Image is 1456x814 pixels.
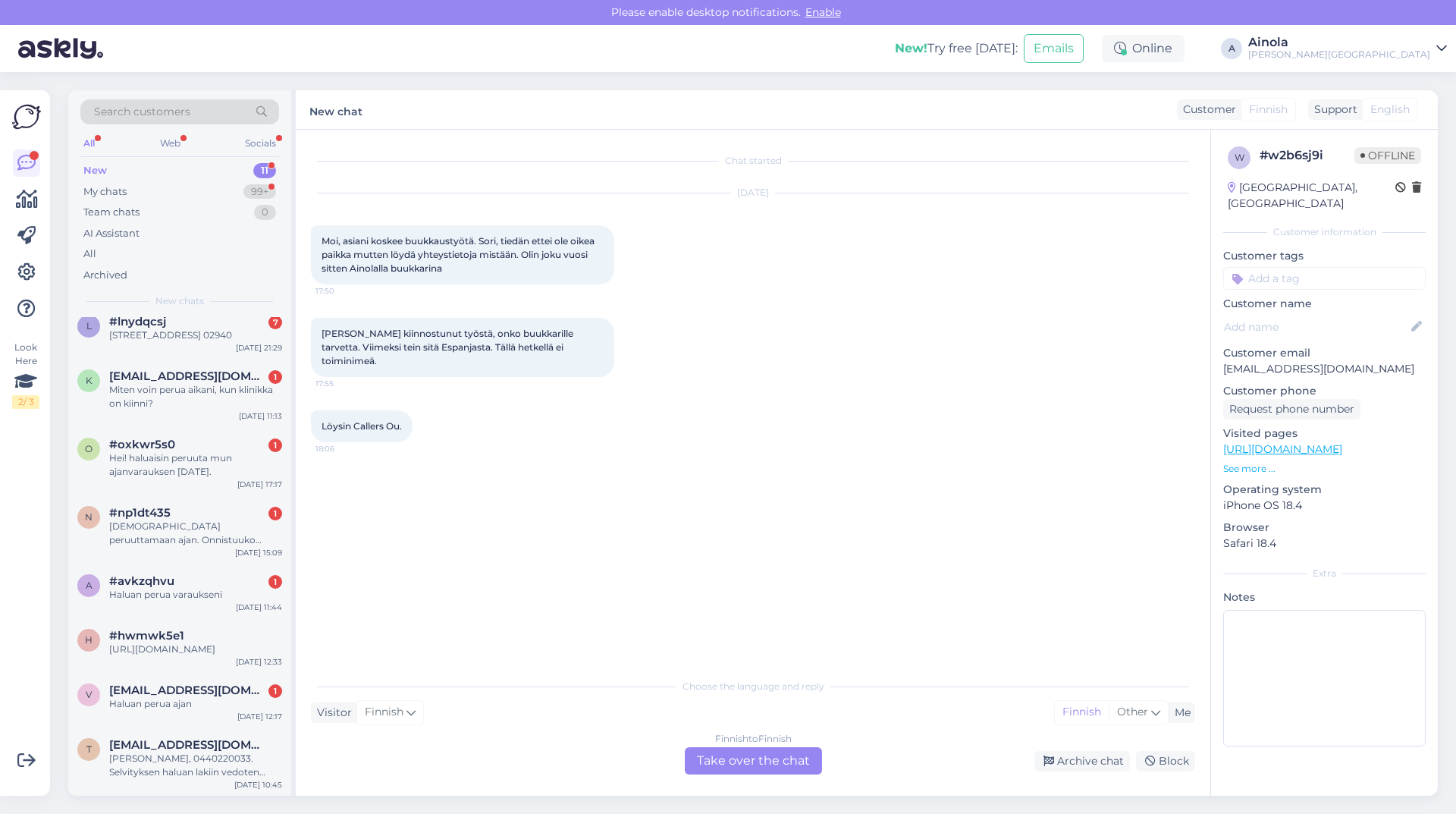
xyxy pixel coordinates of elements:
div: [DATE] 10:45 [234,779,282,790]
div: [DATE] 12:33 [236,656,282,668]
a: [URL][DOMAIN_NAME] [1223,442,1342,456]
div: Finnish to Finnish [715,732,792,746]
div: 1 [268,684,282,698]
div: [DATE] 17:17 [237,479,282,490]
span: Moi, asiani koskee buukkaustyötä. Sori, tiedän ettei ole oikea paikka mutten löydä yhteystietoja ... [322,235,597,274]
p: Customer name [1223,296,1426,312]
div: Chat started [311,154,1195,168]
span: #avkzqhvu [109,574,174,588]
div: [DEMOGRAPHIC_DATA] peruuttamaan ajan. Onnistuuko tässä? [109,520,282,547]
div: Extra [1223,567,1426,580]
div: [DATE] 15:09 [235,547,282,558]
div: 7 [268,316,282,329]
p: Notes [1223,589,1426,605]
div: AI Assistant [83,226,140,241]
span: k [86,375,93,386]
span: Other [1117,705,1148,718]
div: My chats [83,184,127,200]
div: Team chats [83,205,140,220]
div: Haluan perua varaukseni [109,588,282,602]
span: l [86,320,92,332]
span: #lnydqcsj [109,315,166,328]
span: Enable [801,5,846,19]
div: Archive chat [1034,751,1130,772]
div: 1 [268,370,282,384]
div: [DATE] [311,186,1195,200]
div: 11 [253,163,276,178]
span: English [1370,102,1410,118]
p: Customer tags [1223,248,1426,264]
div: Socials [242,134,279,153]
div: Miten voin perua aikani, kun klinikka on kiinni? [109,383,282,410]
div: Request phone number [1223,399,1360,420]
span: Finnish [1249,102,1288,118]
div: 99+ [243,184,276,200]
b: New! [895,41,927,55]
div: Online [1102,35,1185,62]
p: [EMAIL_ADDRESS][DOMAIN_NAME] [1223,361,1426,377]
div: 1 [268,438,282,452]
span: 18:06 [315,443,372,454]
div: Look Here [12,341,39,409]
input: Add name [1224,319,1408,335]
a: Ainola[PERSON_NAME][GEOGRAPHIC_DATA] [1248,36,1447,61]
div: Block [1136,751,1195,772]
span: v [86,689,92,700]
div: Visitor [311,705,352,721]
div: Archived [83,268,127,283]
div: Me [1169,705,1191,721]
span: New chats [155,294,204,308]
span: 17:55 [315,378,372,389]
div: [GEOGRAPHIC_DATA], [GEOGRAPHIC_DATA] [1228,180,1395,212]
div: 1 [268,575,282,589]
div: Try free [DATE]: [895,39,1018,58]
p: Safari 18.4 [1223,536,1426,552]
p: Visited pages [1223,426,1426,442]
span: w [1235,152,1244,163]
span: Finnish [365,704,403,721]
div: Hei! haluaisin peruuta mun ajanvarauksen [DATE]. [109,451,282,479]
span: #oxkwr5s0 [109,438,175,451]
span: Löysin Callers Ou. [322,420,402,432]
span: o [85,443,93,454]
span: [PERSON_NAME] kiinnostunut työstä, onko buukkarille tarvetta. Viimeksi tein sitä Espanjasta. Täll... [322,328,576,366]
div: New [83,163,107,178]
div: Finnish [1055,701,1109,724]
p: See more ... [1223,462,1426,476]
span: Search customers [94,104,190,120]
label: New chat [309,99,362,120]
div: A [1221,38,1242,59]
p: iPhone OS 18.4 [1223,498,1426,514]
div: [PERSON_NAME][GEOGRAPHIC_DATA] [1248,49,1430,61]
img: Askly Logo [12,102,41,131]
div: [STREET_ADDRESS] 02940 [109,328,282,342]
p: Customer email [1223,345,1426,361]
p: Browser [1223,520,1426,536]
div: Web [157,134,184,153]
p: Customer phone [1223,383,1426,399]
div: Haluan perua ajan [109,697,282,711]
div: Customer information [1223,225,1426,239]
div: Ainola [1248,36,1430,49]
div: 0 [254,205,276,220]
div: Customer [1177,102,1236,118]
span: 17:50 [315,285,372,297]
div: Support [1308,102,1357,118]
span: h [85,634,93,646]
div: All [80,134,98,153]
span: n [85,511,93,523]
div: # w2b6sj9i [1260,146,1354,165]
span: kohtapaivi@gmail.com [109,369,267,383]
div: Choose the language and reply [311,680,1195,693]
button: Emails [1024,34,1084,63]
div: Take over the chat [685,747,822,775]
div: [DATE] 11:13 [239,410,282,422]
span: taru.riolin@gmail.com [109,738,267,752]
div: 1 [268,507,282,520]
span: v.wahlbom@gmail.com [109,684,267,697]
div: All [83,247,96,262]
div: [DATE] 12:17 [237,711,282,722]
span: #np1dt435 [109,506,171,520]
div: 2 / 3 [12,395,39,409]
p: Operating system [1223,482,1426,498]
